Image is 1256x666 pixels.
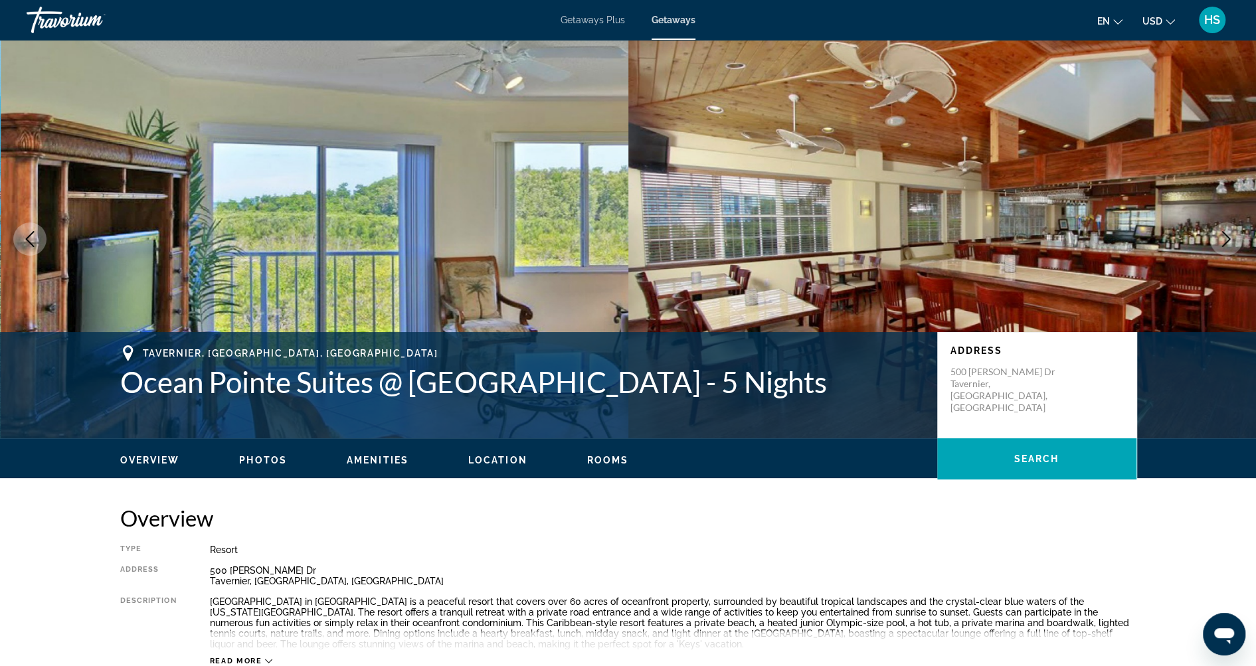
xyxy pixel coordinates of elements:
div: [GEOGRAPHIC_DATA] in [GEOGRAPHIC_DATA] is a peaceful resort that covers over 60 acres of oceanfro... [210,596,1136,649]
div: Type [120,544,177,555]
button: Amenities [347,454,408,466]
span: Search [1014,454,1059,464]
div: Resort [210,544,1136,555]
button: Change currency [1142,11,1175,31]
span: Rooms [587,455,629,465]
p: Address [950,345,1123,356]
a: Travorium [27,3,159,37]
button: Rooms [587,454,629,466]
button: User Menu [1195,6,1229,34]
p: 500 [PERSON_NAME] Dr Tavernier, [GEOGRAPHIC_DATA], [GEOGRAPHIC_DATA] [950,366,1057,414]
button: Photos [239,454,287,466]
h1: Ocean Pointe Suites @ [GEOGRAPHIC_DATA] - 5 Nights [120,365,924,399]
h2: Overview [120,505,1136,531]
span: HS [1204,13,1220,27]
button: Previous image [13,222,46,256]
div: Description [120,596,177,649]
span: Overview [120,455,180,465]
span: Photos [239,455,287,465]
span: Read more [210,657,262,665]
button: Change language [1097,11,1122,31]
span: USD [1142,16,1162,27]
button: Overview [120,454,180,466]
span: Location [468,455,527,465]
span: en [1097,16,1110,27]
button: Location [468,454,527,466]
div: Address [120,565,177,586]
a: Getaways Plus [561,15,625,25]
a: Getaways [652,15,695,25]
button: Next image [1210,222,1243,256]
button: Search [937,438,1136,479]
iframe: Button to launch messaging window [1203,613,1245,655]
span: Tavernier, [GEOGRAPHIC_DATA], [GEOGRAPHIC_DATA] [143,348,438,359]
button: Read more [210,656,273,666]
span: Amenities [347,455,408,465]
div: 500 [PERSON_NAME] Dr Tavernier, [GEOGRAPHIC_DATA], [GEOGRAPHIC_DATA] [210,565,1136,586]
